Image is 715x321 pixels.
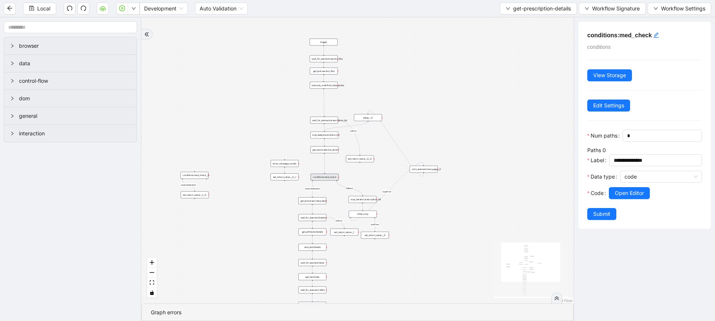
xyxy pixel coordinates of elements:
[119,5,125,11] span: play-circle
[579,3,646,15] button: downWorkflow Signature
[298,229,326,236] div: get_attribute:Details
[64,3,76,15] button: undo
[361,232,389,239] div: set_return_value:__0
[354,114,382,121] div: delay:__0
[29,6,34,11] span: save
[77,3,89,15] button: redo
[67,5,73,11] span: undo
[310,39,338,46] div: trigger
[4,90,137,107] div: dom
[298,244,326,251] div: new_tab:Details
[144,3,183,14] span: Development
[19,112,131,120] span: general
[591,189,604,197] span: Code
[330,229,358,236] div: set_return_value:__1
[648,3,711,15] button: downWorkflow Settings
[19,129,131,138] span: interaction
[609,187,650,199] button: Open Editor
[593,210,610,218] span: Submit
[310,67,338,75] div: get_text:section_title
[271,160,299,167] div: show_message_modal:
[587,147,606,153] label: Paths 0
[311,146,339,153] div: get_text:medicine_name
[591,173,615,181] span: Data type
[310,82,338,89] div: execute_code:find_index_tasks
[310,132,338,139] div: loop_data:prescription_list
[625,171,697,182] span: code
[100,5,106,11] span: cloud-server
[342,238,347,243] span: plus-circle
[585,6,589,11] span: down
[653,31,659,40] div: click to edit id
[327,218,344,228] g: Edge from wait_for_element:Details to set_return_value:__1
[4,107,137,125] div: general
[310,117,338,124] div: wait_for_element:prescription_list
[553,298,572,303] a: React Flow attribution
[513,4,571,13] span: get-prescription-details
[200,3,243,14] span: Auto Validation
[19,77,131,85] span: control-flow
[593,101,624,110] span: Edit Settings
[193,201,197,206] span: plus-circle
[591,132,617,140] span: Num paths
[587,100,630,111] button: Edit Settings
[10,131,15,136] span: right
[271,173,299,180] div: set_return_value:__0__1
[298,259,326,266] div: wait_for_element:Date
[506,6,510,11] span: down
[310,56,338,63] div: wait_for_element:section_title
[37,4,50,13] span: Local
[80,5,86,11] span: redo
[615,189,644,197] span: Open Editor
[4,3,16,15] button: arrow-left
[298,197,326,204] div: get_text:prescribed_date
[591,156,604,164] span: Label
[4,72,137,89] div: control-flow
[10,44,15,48] span: right
[587,31,702,40] h5: conditions:med_check
[654,6,658,11] span: down
[10,61,15,66] span: right
[298,286,326,293] div: wait_for_element:refills
[372,242,377,246] span: plus-circle
[346,155,374,163] div: set_return_value:__0__0
[346,155,374,163] div: set_return_value:__0__0plus-circle
[337,181,362,195] g: Edge from conditions:med_check to loop_iterator:prescription_list
[147,258,157,268] button: zoom in
[181,172,209,179] div: conditions:med_check__0
[311,174,339,181] div: conditions:med_check
[271,173,299,180] div: set_return_value:__0__1plus-circle
[298,302,326,309] div: get_text:refills
[587,208,616,220] button: Submit
[368,111,424,176] g: Edge from click_element:next_page__0 to delay:__0
[653,32,659,38] span: edit
[349,211,377,218] div: while_loop:
[371,218,379,231] g: Edge from while_loop: to set_return_value:__0
[181,191,209,198] div: set_return_value:__1__0
[151,308,564,317] div: Graph errors
[593,71,626,79] span: View Storage
[147,278,157,288] button: fit view
[4,125,137,142] div: interaction
[131,6,136,11] span: down
[144,32,149,37] span: double-right
[181,191,209,198] div: set_return_value:__1__0plus-circle
[298,273,326,280] div: get_text:Date
[661,4,705,13] span: Workflow Settings
[330,229,358,236] div: set_return_value:__1plus-circle
[147,288,157,298] button: toggle interactivity
[587,69,632,81] button: View Storage
[324,122,368,131] g: Edge from delay:__0 to loop_data:prescription_list
[305,181,320,196] g: Edge from conditions:med_check to get_text:prescribed_date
